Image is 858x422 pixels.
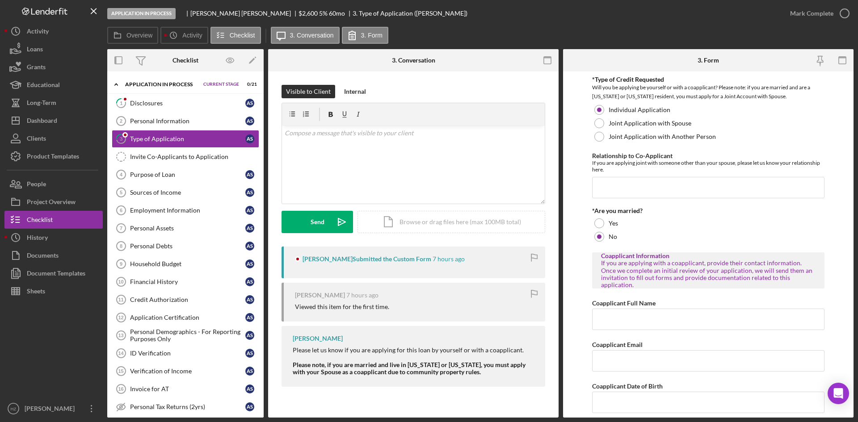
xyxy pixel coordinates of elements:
[4,40,103,58] button: Loans
[344,85,366,98] div: Internal
[112,112,259,130] a: 2Personal InformationAS
[112,291,259,309] a: 11Credit AuthorizationAS
[130,225,245,232] div: Personal Assets
[311,211,324,233] div: Send
[27,175,46,195] div: People
[609,220,618,227] label: Yes
[130,260,245,267] div: Household Budget
[4,400,103,418] button: HZ[PERSON_NAME]
[112,237,259,255] a: 8Personal DebtsAS
[293,347,536,354] div: Please let us know if you are applying for this loan by yourself or with a coapplicant.
[118,386,123,392] tspan: 16
[592,207,824,214] div: *Are you married?
[245,331,254,340] div: A S
[112,148,259,166] a: Invite Co-Applicants to Application
[282,211,353,233] button: Send
[392,57,435,64] div: 3. Conversation
[27,94,56,114] div: Long-Term
[126,32,152,39] label: Overview
[27,76,60,96] div: Educational
[4,58,103,76] button: Grants
[245,188,254,197] div: A S
[592,159,824,173] div: If you are applying joint with someone other than your spouse, please let us know your relationsh...
[203,82,239,87] span: Current Stage
[245,313,254,322] div: A S
[120,172,123,177] tspan: 4
[120,100,122,106] tspan: 1
[346,292,379,299] time: 2025-09-24 08:21
[4,193,103,211] a: Project Overview
[4,22,103,40] button: Activity
[245,99,254,108] div: A S
[27,58,46,78] div: Grants
[112,309,259,326] a: 12Application CertificationAS
[4,94,103,112] button: Long-Term
[592,76,824,83] div: *Type of Credit Requested
[433,255,465,263] time: 2025-09-24 08:21
[27,130,46,150] div: Clients
[353,10,467,17] div: 3. Type of Application ([PERSON_NAME])
[592,299,656,307] label: Coapplicant Full Name
[4,147,103,165] button: Product Templates
[190,10,299,17] div: [PERSON_NAME] [PERSON_NAME]
[698,57,719,64] div: 3. Form
[22,400,80,420] div: [PERSON_NAME]
[319,10,328,17] div: 5 %
[27,112,57,132] div: Dashboard
[112,94,259,112] a: 1DisclosuresAS
[245,295,254,304] div: A S
[4,76,103,94] button: Educational
[245,259,254,268] div: A S
[4,282,103,300] button: Sheets
[130,296,245,303] div: Credit Authorization
[172,57,198,64] div: Checklist
[112,130,259,148] a: 3Type of ApplicationAS
[592,83,824,101] div: Will you be applying be yourself or with a coapplicant? Please note: if you are married and are a...
[27,247,59,267] div: Documents
[107,27,158,44] button: Overview
[286,85,331,98] div: Visible to Client
[592,382,663,390] label: Coapplicant Date of Birth
[112,273,259,291] a: 10Financial HistoryAS
[130,100,245,107] div: Disclosures
[4,211,103,229] button: Checklist
[182,32,202,39] label: Activity
[4,229,103,247] button: History
[293,335,343,342] div: [PERSON_NAME]
[27,264,85,284] div: Document Templates
[245,170,254,179] div: A S
[4,130,103,147] button: Clients
[112,201,259,219] a: 6Employment InformationAS
[130,242,245,250] div: Personal Debts
[112,380,259,398] a: 16Invoice for ATAS
[118,297,123,302] tspan: 11
[245,367,254,376] div: A S
[160,27,208,44] button: Activity
[27,211,53,231] div: Checklist
[120,136,122,142] tspan: 3
[245,224,254,233] div: A S
[130,171,245,178] div: Purpose of Loan
[245,277,254,286] div: A S
[4,264,103,282] button: Document Templates
[210,27,261,44] button: Checklist
[245,206,254,215] div: A S
[295,303,389,310] div: Viewed this item for the first time.
[11,406,17,411] text: HZ
[120,190,122,195] tspan: 5
[112,326,259,344] a: 13Personal Demographics - For Reporting Purposes OnlyAS
[125,82,199,87] div: Application In Process
[112,362,259,380] a: 15Verification of IncomeAS
[120,243,122,249] tspan: 8
[120,226,122,231] tspan: 7
[130,350,245,357] div: ID Verification
[342,27,388,44] button: 3. Form
[245,384,254,393] div: A S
